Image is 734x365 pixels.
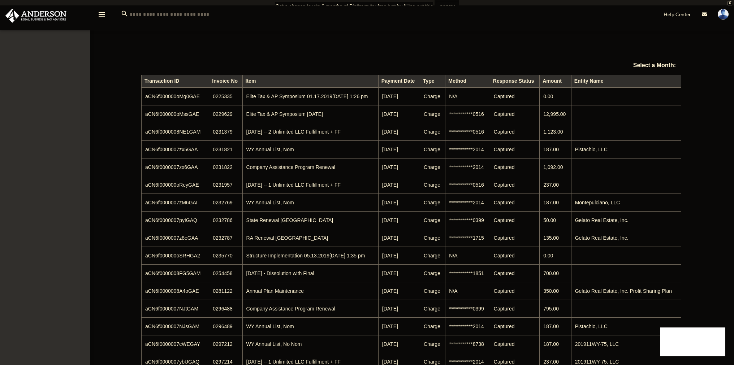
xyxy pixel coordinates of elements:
[142,247,209,264] td: aCN6f000000oSRHGA2
[246,286,375,296] div: Annual Plan Maintenance
[540,176,571,194] td: 237.00
[209,158,242,176] td: 0231822
[246,197,375,208] div: WY Annual List, Nom
[540,317,571,335] td: 187.00
[420,140,445,158] td: Charge
[420,123,445,140] td: Charge
[378,264,420,282] td: [DATE]
[209,247,242,264] td: 0235770
[242,75,378,87] th: Item
[490,300,539,317] td: Captured
[246,215,375,225] div: State Renewal [GEOGRAPHIC_DATA]
[378,335,420,353] td: [DATE]
[378,300,420,317] td: [DATE]
[246,109,375,119] div: Elite Tax & AP Symposium [DATE]
[142,335,209,353] td: aCN6f0000007cWEGAY
[490,140,539,158] td: Captured
[420,211,445,229] td: Charge
[571,282,681,300] td: Gelato Real Estate, Inc. Profit Sharing Plan
[490,123,539,140] td: Captured
[420,300,445,317] td: Charge
[540,335,571,353] td: 187.00
[209,264,242,282] td: 0254458
[540,140,571,158] td: 187.00
[540,247,571,264] td: 0.00
[142,123,209,140] td: aCN6f0000008NE1GAM
[209,300,242,317] td: 0296488
[142,176,209,194] td: aCN6f000000oReyGAE
[98,10,106,19] i: menu
[142,87,209,105] td: aCN6f000000oMg0GAE
[540,264,571,282] td: 700.00
[718,9,729,19] img: User Pic
[571,335,681,353] td: 201911WY-75, LLC
[209,87,242,105] td: 0225335
[142,105,209,123] td: aCN6f000000oMssGAE
[445,282,490,300] td: N/A
[209,229,242,247] td: 0232787
[490,229,539,247] td: Captured
[378,140,420,158] td: [DATE]
[209,176,242,194] td: 0231957
[540,87,571,105] td: 0.00
[445,87,490,105] td: N/A
[540,75,571,87] th: Amount
[142,75,209,87] th: Transaction ID
[209,317,242,335] td: 0296489
[209,282,242,300] td: 0281122
[378,176,420,194] td: [DATE]
[246,144,375,155] div: WY Annual List, Nom
[378,158,420,176] td: [DATE]
[420,105,445,123] td: Charge
[246,339,375,349] div: WY Annual List, No Nom
[420,247,445,264] td: Charge
[490,194,539,211] td: Captured
[142,264,209,282] td: aCN6f0000008FG5GAM
[3,9,69,23] img: Anderson Advisors Platinum Portal
[420,229,445,247] td: Charge
[378,75,420,87] th: Payment Date
[420,264,445,282] td: Charge
[142,282,209,300] td: aCN6f0000008A4oGAE
[246,180,375,190] div: [DATE] -- 1 Unlimited LLC Fulfillment + FF
[142,140,209,158] td: aCN6f0000007zx5GAA
[727,1,732,5] div: close
[420,335,445,353] td: Charge
[246,321,375,331] div: WY Annual List, Nom
[571,140,681,158] td: Pistachio, LLC
[142,194,209,211] td: aCN6f0000007zM6GAI
[378,247,420,264] td: [DATE]
[378,229,420,247] td: [DATE]
[445,75,490,87] th: Method
[490,247,539,264] td: Captured
[209,123,242,140] td: 0231379
[490,87,539,105] td: Captured
[142,229,209,247] td: aCN6f0000007z8eGAA
[540,300,571,317] td: 795.00
[142,211,209,229] td: aCN6f0000007pyIGAQ
[209,211,242,229] td: 0232786
[420,158,445,176] td: Charge
[420,194,445,211] td: Charge
[98,13,106,19] a: menu
[209,335,242,353] td: 0297212
[142,317,209,335] td: aCN6f0000007NJsGAM
[490,317,539,335] td: Captured
[571,211,681,229] td: Gelato Real Estate, Inc.
[209,105,242,123] td: 0229629
[246,268,375,278] div: [DATE] - Dissolution with Final
[490,264,539,282] td: Captured
[378,194,420,211] td: [DATE]
[571,194,681,211] td: Montepulciano, LLC
[540,282,571,300] td: 350.00
[246,304,375,314] div: Company Assistance Program Renewal
[209,140,242,158] td: 0231821
[490,211,539,229] td: Captured
[420,176,445,194] td: Charge
[378,123,420,140] td: [DATE]
[597,60,676,70] label: Select a Month:
[378,211,420,229] td: [DATE]
[121,10,129,18] i: search
[571,229,681,247] td: Gelato Real Estate, Inc.
[420,282,445,300] td: Charge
